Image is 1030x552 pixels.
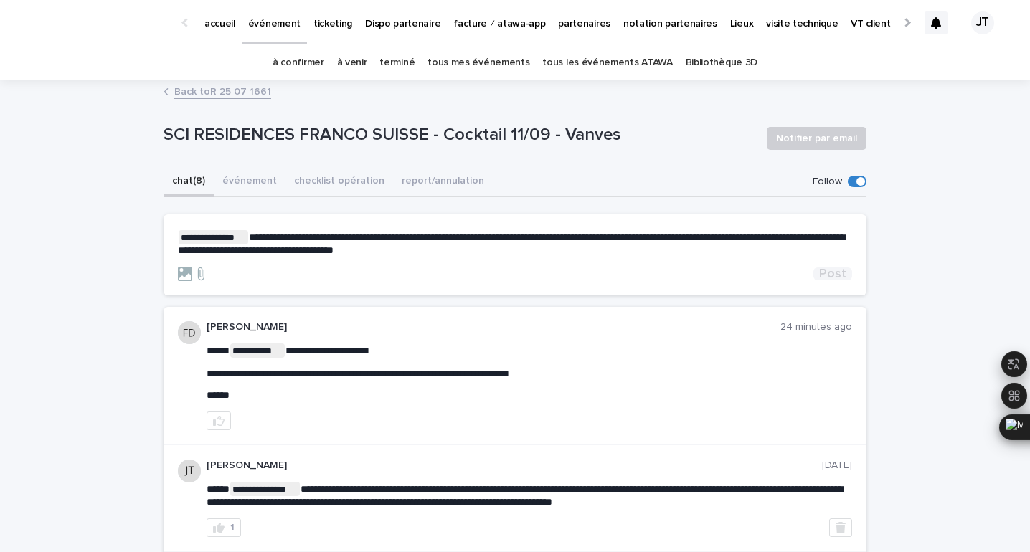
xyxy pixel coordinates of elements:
button: événement [214,167,285,197]
button: Notifier par email [767,127,866,150]
p: [PERSON_NAME] [207,460,822,472]
span: Post [819,267,846,280]
a: Bibliothèque 3D [686,46,757,80]
button: like this post [207,411,231,430]
p: SCI RESIDENCES FRANCO SUISSE - Cocktail 11/09 - Vanves [164,125,755,146]
p: Follow [813,176,842,188]
a: tous les événements ATAWA [542,46,672,80]
button: report/annulation [393,167,493,197]
p: [DATE] [822,460,852,472]
button: chat (8) [164,167,214,197]
a: terminé [379,46,415,80]
p: [PERSON_NAME] [207,321,780,333]
a: Back toR 25 07 1661 [174,82,271,99]
a: à venir [337,46,367,80]
a: tous mes événements [427,46,529,80]
button: checklist opération [285,167,393,197]
div: JT [971,11,994,34]
img: Ls34BcGeRexTGTNfXpUC [29,9,168,37]
button: 1 [207,518,241,537]
span: Notifier par email [776,131,857,146]
a: à confirmer [273,46,324,80]
div: 1 [230,523,235,533]
p: 24 minutes ago [780,321,852,333]
button: Post [813,267,852,280]
button: Delete post [829,518,852,537]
